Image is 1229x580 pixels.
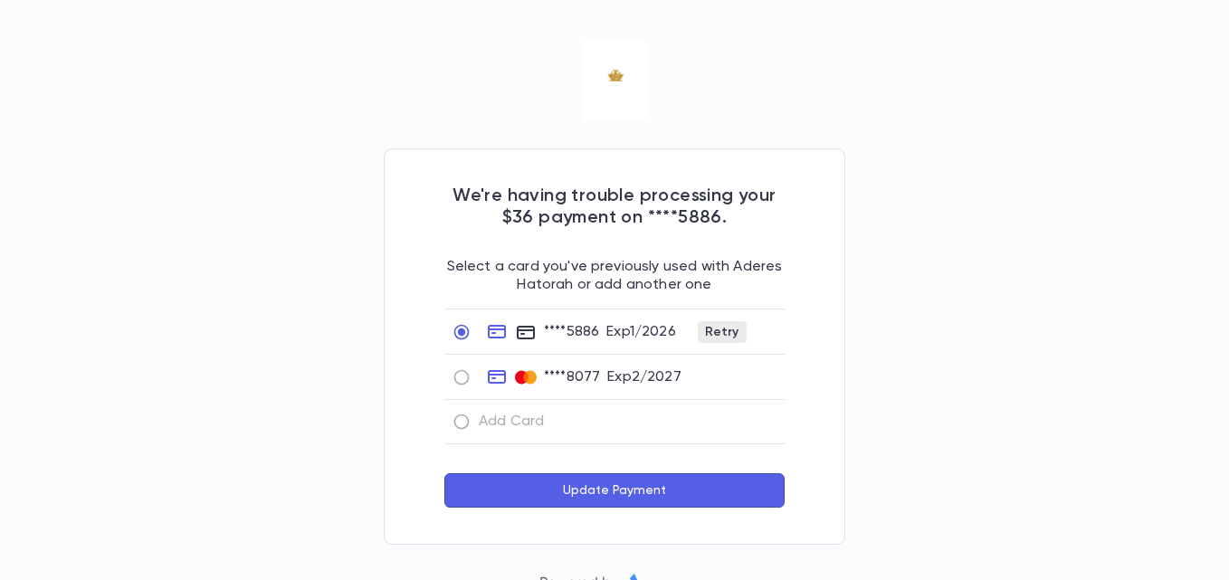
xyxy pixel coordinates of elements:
button: Update Payment [444,473,785,508]
p: Exp 1 / 2026 [606,323,675,341]
p: Select a card you've previously used with Aderes Hatorah or add another one [444,229,785,294]
span: Retry [698,325,747,339]
p: Add Card [479,413,544,431]
img: Aderes Hatorah [583,40,646,121]
p: Exp 2 / 2027 [607,368,681,386]
span: We're having trouble processing your $36 payment on ****5886. [453,187,776,227]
